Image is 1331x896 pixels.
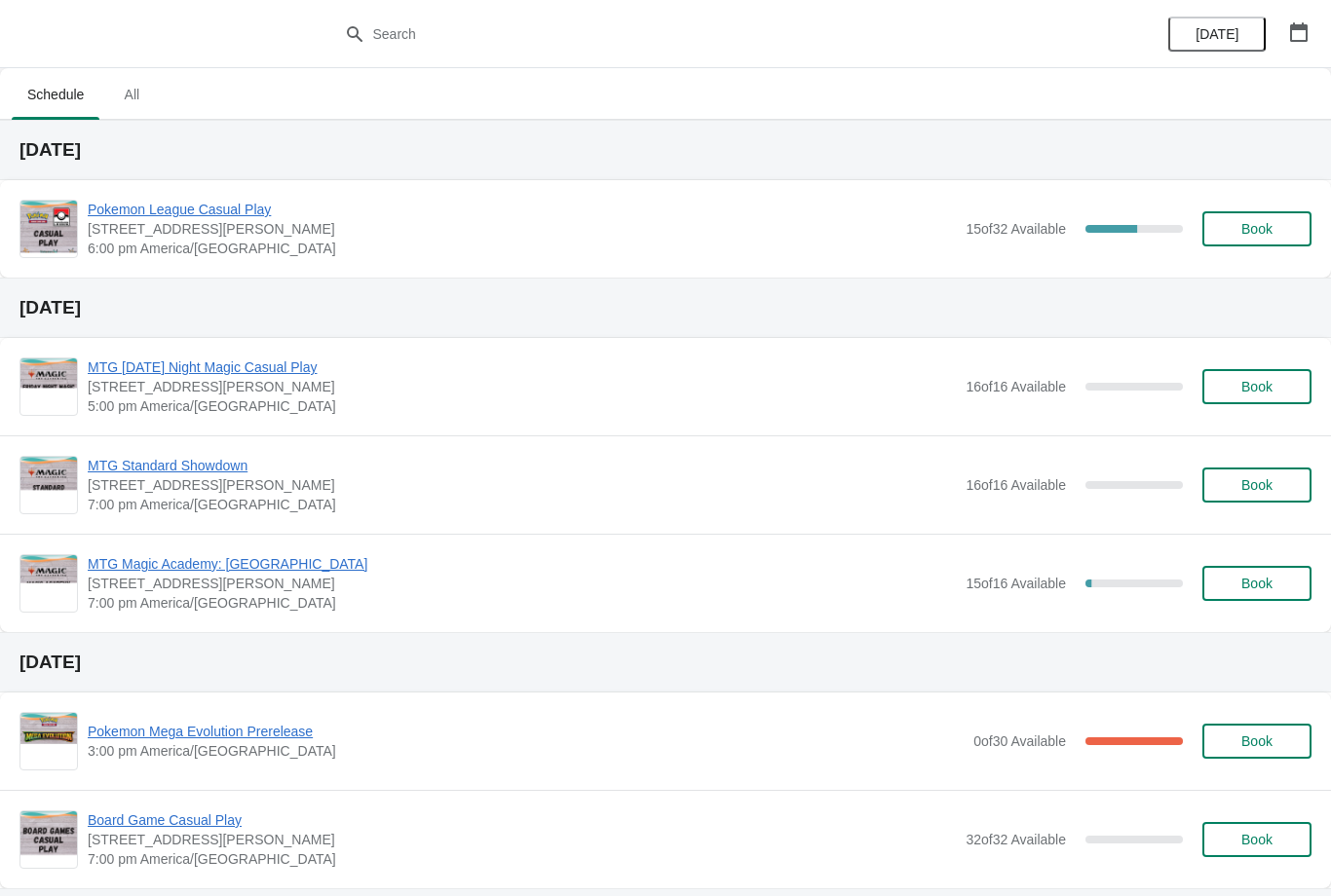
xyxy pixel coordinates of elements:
span: 7:00 pm America/[GEOGRAPHIC_DATA] [88,593,956,613]
span: 32 of 32 Available [966,832,1066,847]
span: [DATE] [1196,26,1238,42]
span: MTG [DATE] Night Magic Casual Play [88,357,956,377]
input: Search [372,17,999,52]
img: MTG Magic Academy: Deck Building | 2040 Louetta Road Ste I Spring, TX 77388 | 7:00 pm America/Chi... [20,555,77,612]
img: Board Game Casual Play | 2040 Louetta Rd Ste I Spring, TX 77388 | 7:00 pm America/Chicago [20,811,77,868]
img: MTG Friday Night Magic Casual Play | 2040 Louetta Rd Ste I Spring, TX 77388 | 5:00 pm America/Chi... [20,358,77,415]
span: [STREET_ADDRESS][PERSON_NAME] [88,574,956,593]
span: 15 of 32 Available [966,221,1066,237]
button: Book [1202,724,1312,759]
button: [DATE] [1168,17,1266,52]
span: 16 of 16 Available [966,379,1066,394]
span: 7:00 pm America/[GEOGRAPHIC_DATA] [88,495,956,514]
span: 3:00 pm America/[GEOGRAPHIC_DATA] [88,741,964,761]
span: [STREET_ADDRESS][PERSON_NAME] [88,219,956,239]
span: 5:00 pm America/[GEOGRAPHIC_DATA] [88,396,956,416]
span: [STREET_ADDRESS][PERSON_NAME] [88,377,956,396]
span: MTG Magic Academy: [GEOGRAPHIC_DATA] [88,554,956,574]
span: Schedule [12,77,99,112]
h2: [DATE] [19,298,1312,317]
span: [STREET_ADDRESS][PERSON_NAME] [88,475,956,495]
span: All [107,77,156,112]
img: Pokemon Mega Evolution Prerelease | | 3:00 pm America/Chicago [20,713,77,769]
span: MTG Standard Showdown [88,456,956,475]
span: Pokemon League Casual Play [88,200,956,219]
span: Book [1241,477,1273,493]
button: Book [1202,822,1312,857]
button: Book [1202,467,1312,503]
span: Book [1241,733,1273,749]
span: 7:00 pm America/[GEOGRAPHIC_DATA] [88,849,956,869]
span: Board Game Casual Play [88,810,956,830]
img: MTG Standard Showdown | 2040 Louetta Rd Ste I Spring, TX 77388 | 7:00 pm America/Chicago [20,457,77,513]
span: Book [1241,379,1273,394]
span: 15 of 16 Available [966,576,1066,591]
button: Book [1202,369,1312,404]
h2: [DATE] [19,140,1312,160]
span: 16 of 16 Available [966,477,1066,493]
button: Book [1202,566,1312,601]
span: Book [1241,221,1273,237]
span: [STREET_ADDRESS][PERSON_NAME] [88,830,956,849]
h2: [DATE] [19,653,1312,672]
span: 6:00 pm America/[GEOGRAPHIC_DATA] [88,239,956,258]
span: Pokemon Mega Evolution Prerelease [88,722,964,741]
span: Book [1241,576,1273,591]
img: Pokemon League Casual Play | 2040 Louetta Rd Ste I Spring, TX 77388 | 6:00 pm America/Chicago [20,201,77,257]
span: Book [1241,832,1273,847]
button: Book [1202,211,1312,246]
span: 0 of 30 Available [973,733,1066,749]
